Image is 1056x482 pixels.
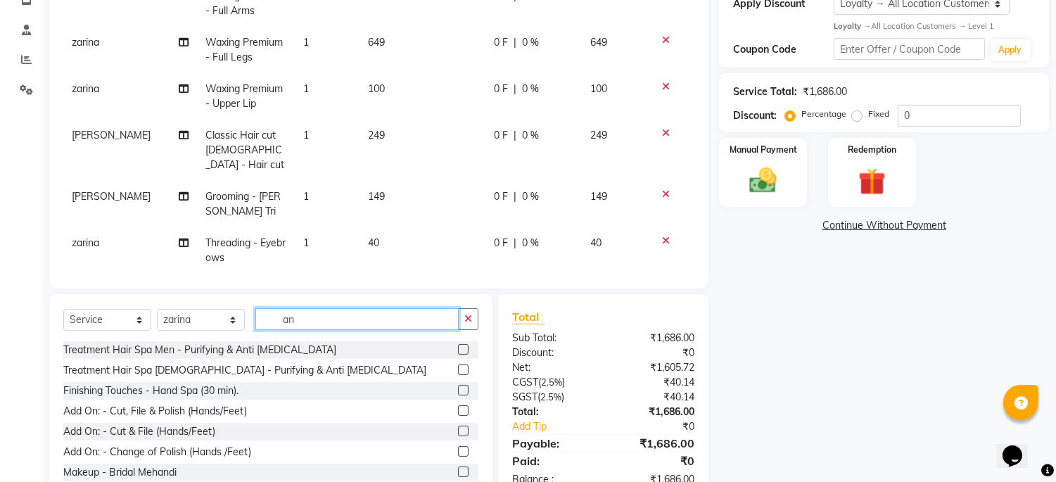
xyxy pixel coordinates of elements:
[722,218,1046,233] a: Continue Without Payment
[591,36,608,49] span: 649
[494,128,508,143] span: 0 F
[206,190,281,217] span: Grooming - [PERSON_NAME] Tri
[801,108,846,120] label: Percentage
[591,129,608,141] span: 249
[63,424,215,439] div: Add On: - Cut & File (Hands/Feet)
[502,360,604,375] div: Net:
[741,165,785,196] img: _cash.svg
[72,129,151,141] span: [PERSON_NAME]
[591,190,608,203] span: 149
[997,426,1042,468] iframe: chat widget
[303,190,309,203] span: 1
[72,36,99,49] span: zarina
[604,331,706,345] div: ₹1,686.00
[540,391,561,402] span: 2.5%
[522,82,539,96] span: 0 %
[63,445,251,459] div: Add On: - Change of Polish (Hands /Feet)
[502,345,604,360] div: Discount:
[604,390,706,405] div: ₹40.14
[303,236,309,249] span: 1
[733,84,797,99] div: Service Total:
[604,345,706,360] div: ₹0
[368,190,385,203] span: 149
[502,405,604,419] div: Total:
[514,35,516,50] span: |
[512,376,538,388] span: CGST
[494,189,508,204] span: 0 F
[502,452,604,469] div: Paid:
[72,190,151,203] span: [PERSON_NAME]
[604,405,706,419] div: ₹1,686.00
[206,129,285,171] span: Classic Hair cut [DEMOGRAPHIC_DATA] - Hair cut
[522,128,539,143] span: 0 %
[206,236,286,264] span: Threading - Eyebrows
[621,419,706,434] div: ₹0
[63,404,247,419] div: Add On: - Cut, File & Polish (Hands/Feet)
[850,165,894,199] img: _gift.svg
[591,82,608,95] span: 100
[522,236,539,250] span: 0 %
[255,308,459,330] input: Search or Scan
[63,465,177,480] div: Makeup - Bridal Mehandi
[991,39,1031,61] button: Apply
[604,360,706,375] div: ₹1,605.72
[604,435,706,452] div: ₹1,686.00
[868,108,889,120] label: Fixed
[733,108,777,123] div: Discount:
[502,435,604,452] div: Payable:
[604,452,706,469] div: ₹0
[514,189,516,204] span: |
[514,236,516,250] span: |
[834,20,1035,32] div: All Location Customers → Level 1
[303,36,309,49] span: 1
[502,375,604,390] div: ( )
[206,82,284,110] span: Waxing Premium- Upper Lip
[206,36,284,63] span: Waxing Premium - Full Legs
[368,82,385,95] span: 100
[803,84,847,99] div: ₹1,686.00
[848,144,896,156] label: Redemption
[733,42,834,57] div: Coupon Code
[303,82,309,95] span: 1
[591,236,602,249] span: 40
[514,82,516,96] span: |
[834,38,984,60] input: Enter Offer / Coupon Code
[541,376,562,388] span: 2.5%
[63,363,426,378] div: Treatment Hair Spa [DEMOGRAPHIC_DATA] - Purifying & Anti [MEDICAL_DATA]
[834,21,871,31] strong: Loyalty →
[730,144,797,156] label: Manual Payment
[494,35,508,50] span: 0 F
[502,390,604,405] div: ( )
[72,236,99,249] span: zarina
[512,391,537,403] span: SGST
[494,82,508,96] span: 0 F
[522,189,539,204] span: 0 %
[502,419,621,434] a: Add Tip
[368,36,385,49] span: 649
[522,35,539,50] span: 0 %
[494,236,508,250] span: 0 F
[72,82,99,95] span: zarina
[368,236,379,249] span: 40
[512,310,545,324] span: Total
[368,129,385,141] span: 249
[63,383,238,398] div: Finishing Touches - Hand Spa (30 min).
[63,343,336,357] div: Treatment Hair Spa Men - Purifying & Anti [MEDICAL_DATA]
[514,128,516,143] span: |
[303,129,309,141] span: 1
[604,375,706,390] div: ₹40.14
[502,331,604,345] div: Sub Total:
